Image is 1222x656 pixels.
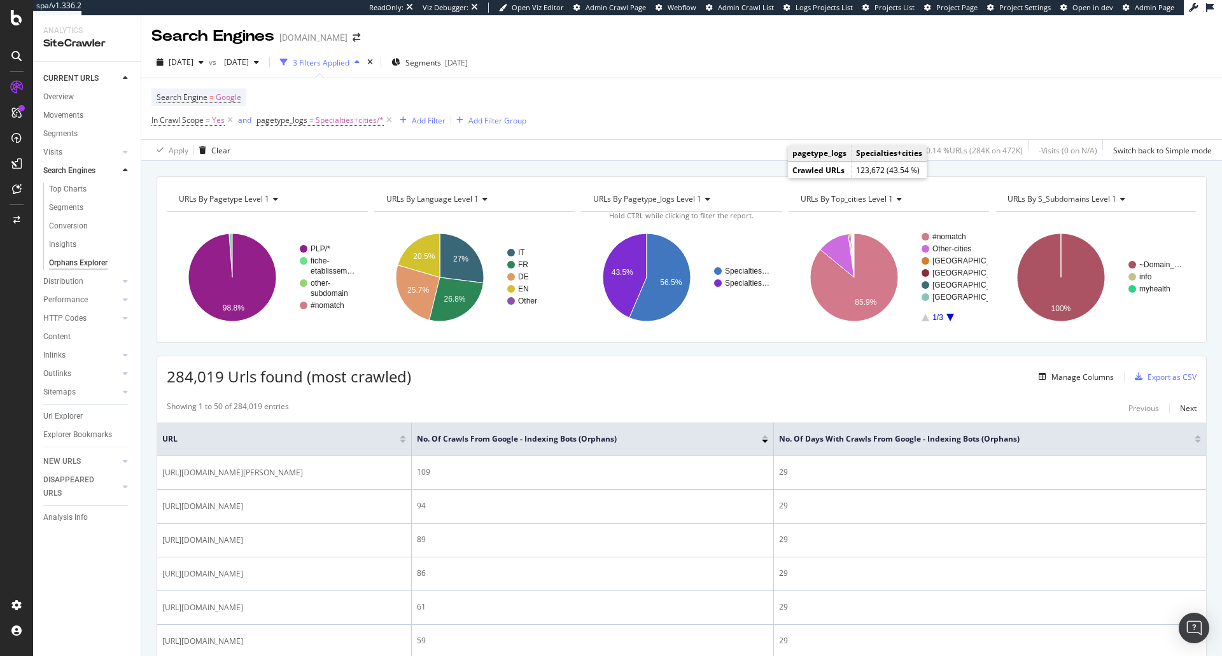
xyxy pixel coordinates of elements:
[49,183,87,196] div: Top Charts
[43,109,83,122] div: Movements
[783,3,853,13] a: Logs Projects List
[451,113,526,128] button: Add Filter Group
[586,3,646,12] span: Admin Crawl Page
[179,193,269,204] span: URLs By pagetype Level 1
[1130,366,1197,387] button: Export as CSV
[238,114,251,126] button: and
[1123,3,1174,13] a: Admin Page
[417,466,768,478] div: 109
[423,3,468,13] div: Viz Debugger:
[169,145,188,156] div: Apply
[151,140,188,160] button: Apply
[789,222,988,333] svg: A chart.
[49,238,132,251] a: Insights
[374,222,573,333] svg: A chart.
[311,279,330,288] text: other-
[862,3,915,13] a: Projects List
[216,88,241,106] span: Google
[932,293,1012,302] text: [GEOGRAPHIC_DATA]
[573,3,646,13] a: Admin Crawl Page
[194,140,230,160] button: Clear
[365,56,376,69] div: times
[279,31,348,44] div: [DOMAIN_NAME]
[518,284,529,293] text: EN
[1128,403,1159,414] div: Previous
[43,473,119,500] a: DISAPPEARED URLS
[43,511,132,524] a: Analysis Info
[49,238,76,251] div: Insights
[668,3,696,12] span: Webflow
[468,115,526,126] div: Add Filter Group
[369,3,404,13] div: ReadOnly:
[311,244,330,253] text: PLP/*
[779,635,1201,646] div: 29
[43,164,95,178] div: Search Engines
[311,256,329,265] text: fiche-
[43,386,76,399] div: Sitemaps
[49,256,132,270] a: Orphans Explorer
[43,36,130,51] div: SiteCrawler
[43,386,119,399] a: Sitemaps
[43,275,119,288] a: Distribution
[162,433,397,445] span: URL
[311,289,348,298] text: subdomain
[518,297,537,305] text: Other
[1148,372,1197,382] div: Export as CSV
[801,193,893,204] span: URLs By top_cities Level 1
[43,127,78,141] div: Segments
[499,3,564,13] a: Open Viz Editor
[49,220,132,233] a: Conversion
[609,211,754,220] span: Hold CTRL while clicking to filter the report.
[987,3,1051,13] a: Project Settings
[167,222,366,333] div: A chart.
[1135,3,1174,12] span: Admin Page
[798,189,978,209] h4: URLs By top_cities Level 1
[995,222,1195,333] svg: A chart.
[311,301,344,310] text: #nomatch
[162,635,243,648] span: [URL][DOMAIN_NAME]
[162,534,243,547] span: [URL][DOMAIN_NAME]
[43,146,119,159] a: Visits
[43,127,132,141] a: Segments
[593,193,701,204] span: URLs By pagetype_logs Level 1
[43,330,132,344] a: Content
[932,244,971,253] text: Other-cities
[932,256,1012,265] text: [GEOGRAPHIC_DATA]
[43,312,87,325] div: HTTP Codes
[43,410,83,423] div: Url Explorer
[1180,401,1197,416] button: Next
[725,267,769,276] text: Specialties…
[316,111,384,129] span: Specialties+cities/*
[209,57,219,67] span: vs
[417,635,768,646] div: 59
[219,57,249,67] span: 2025 Feb. 21st
[43,293,88,307] div: Performance
[788,145,852,162] td: pagetype_logs
[417,534,768,545] div: 89
[779,568,1201,579] div: 29
[581,222,780,333] svg: A chart.
[395,113,446,128] button: Add Filter
[43,90,132,104] a: Overview
[43,428,112,442] div: Explorer Bookmarks
[386,52,473,73] button: Segments[DATE]
[1034,369,1114,384] button: Manage Columns
[43,410,132,423] a: Url Explorer
[1039,145,1097,156] div: - Visits ( 0 on N/A )
[43,428,132,442] a: Explorer Bookmarks
[43,146,62,159] div: Visits
[445,57,468,68] div: [DATE]
[43,455,119,468] a: NEW URLS
[238,115,251,125] div: and
[49,201,132,214] a: Segments
[43,72,99,85] div: CURRENT URLS
[417,500,768,512] div: 94
[223,304,244,312] text: 98.8%
[162,500,243,513] span: [URL][DOMAIN_NAME]
[932,269,1012,277] text: [GEOGRAPHIC_DATA]
[999,3,1051,12] span: Project Settings
[43,455,81,468] div: NEW URLS
[49,201,83,214] div: Segments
